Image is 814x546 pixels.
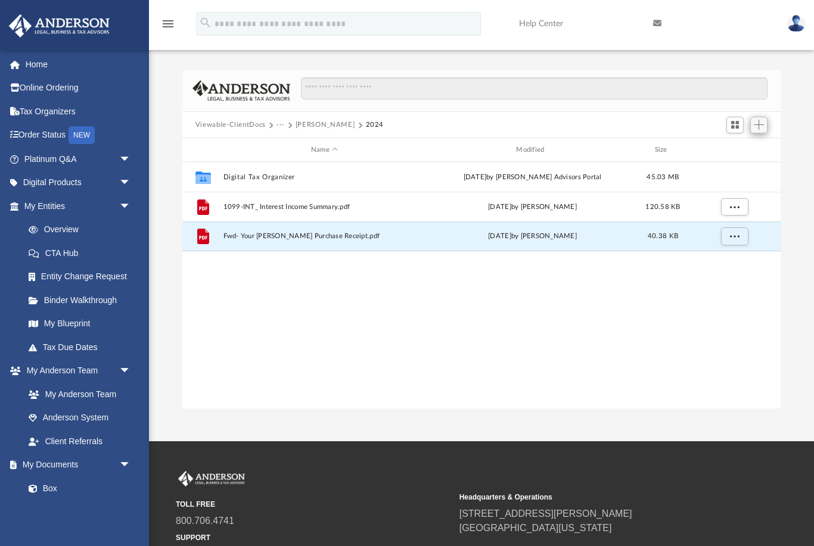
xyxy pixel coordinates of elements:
a: Meeting Minutes [17,500,143,524]
span: arrow_drop_down [119,171,143,195]
button: More options [720,198,748,216]
div: Size [639,145,686,155]
img: User Pic [787,15,805,32]
button: Digital Tax Organizer [223,173,425,181]
div: [DATE] by [PERSON_NAME] Advisors Portal [431,172,633,183]
span: 40.38 KB [648,233,678,239]
span: Fwd- Your [PERSON_NAME] Purchase Receipt.pdf [223,233,425,241]
span: 45.03 MB [647,174,679,180]
a: Home [8,52,149,76]
a: Binder Walkthrough [17,288,149,312]
a: Box [17,476,137,500]
a: Anderson System [17,406,143,430]
a: My Entitiesarrow_drop_down [8,194,149,218]
button: More options [720,227,748,245]
span: 1099-INT_ Interest Income Summary.pdf [223,203,425,211]
input: Search files and folders [301,77,768,100]
div: [DATE] by [PERSON_NAME] [431,231,633,242]
span: arrow_drop_down [119,194,143,219]
small: TOLL FREE [176,499,451,510]
span: arrow_drop_down [119,453,143,478]
span: arrow_drop_down [119,359,143,383]
a: [GEOGRAPHIC_DATA][US_STATE] [459,523,612,533]
div: Name [222,145,425,155]
a: menu [161,23,175,31]
button: Add [750,117,768,133]
a: Entity Change Request [17,265,149,289]
a: Platinum Q&Aarrow_drop_down [8,147,149,171]
a: 800.706.4741 [176,516,234,526]
a: Tax Organizers [8,99,149,123]
a: My Anderson Teamarrow_drop_down [8,359,143,383]
div: grid [182,162,781,409]
a: CTA Hub [17,241,149,265]
a: My Anderson Team [17,382,137,406]
i: search [199,16,212,29]
img: Anderson Advisors Platinum Portal [176,471,247,486]
a: Order StatusNEW [8,123,149,148]
button: Switch to Grid View [726,117,744,133]
button: [PERSON_NAME] [296,120,355,130]
a: Tax Due Dates [17,335,149,359]
span: 120.58 KB [645,204,680,210]
small: Headquarters & Operations [459,492,735,503]
small: SUPPORT [176,532,451,543]
a: Client Referrals [17,429,143,453]
a: Digital Productsarrow_drop_down [8,171,149,195]
div: id [692,145,775,155]
div: NEW [69,126,95,144]
span: arrow_drop_down [119,147,143,171]
div: [DATE] by [PERSON_NAME] [431,202,633,213]
button: ··· [276,120,284,130]
a: [STREET_ADDRESS][PERSON_NAME] [459,508,632,519]
a: My Documentsarrow_drop_down [8,453,143,477]
button: 2024 [366,120,384,130]
a: My Blueprint [17,312,143,336]
div: Modified [431,145,634,155]
button: Viewable-ClientDocs [195,120,266,130]
a: Online Ordering [8,76,149,100]
a: Overview [17,218,149,242]
img: Anderson Advisors Platinum Portal [5,14,113,38]
div: id [188,145,218,155]
i: menu [161,17,175,31]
